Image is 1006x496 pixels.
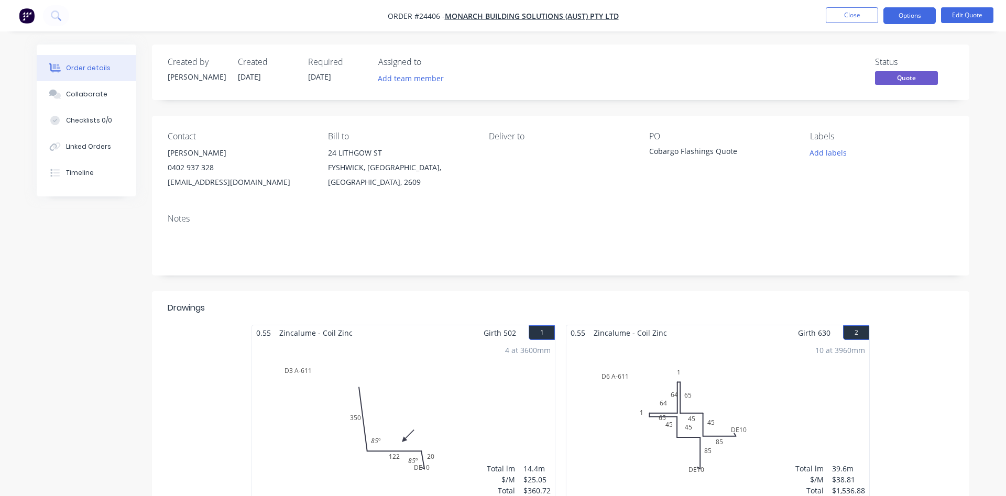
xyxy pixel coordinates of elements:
[832,463,865,474] div: 39.6m
[505,345,551,356] div: 4 at 3600mm
[832,474,865,485] div: $38.81
[168,146,311,160] div: [PERSON_NAME]
[523,474,551,485] div: $25.05
[523,485,551,496] div: $360.72
[883,7,936,24] button: Options
[484,325,516,340] span: Girth 502
[37,81,136,107] button: Collaborate
[66,90,107,99] div: Collaborate
[66,116,112,125] div: Checklists 0/0
[66,168,94,178] div: Timeline
[875,71,938,87] button: Quote
[832,485,865,496] div: $1,536.88
[795,485,824,496] div: Total
[168,71,225,82] div: [PERSON_NAME]
[168,175,311,190] div: [EMAIL_ADDRESS][DOMAIN_NAME]
[378,71,450,85] button: Add team member
[373,71,450,85] button: Add team member
[328,160,472,190] div: FYSHWICK, [GEOGRAPHIC_DATA], [GEOGRAPHIC_DATA], 2609
[275,325,357,340] span: Zincalume - Coil Zinc
[566,325,589,340] span: 0.55
[252,325,275,340] span: 0.55
[238,57,296,67] div: Created
[328,131,472,141] div: Bill to
[168,302,205,314] div: Drawings
[308,57,366,67] div: Required
[795,474,824,485] div: $/M
[589,325,671,340] span: Zincalume - Coil Zinc
[941,7,993,23] button: Edit Quote
[168,214,954,224] div: Notes
[168,160,311,175] div: 0402 937 328
[529,325,555,340] button: 1
[378,57,483,67] div: Assigned to
[804,146,852,160] button: Add labels
[826,7,878,23] button: Close
[487,485,515,496] div: Total
[66,142,111,151] div: Linked Orders
[523,463,551,474] div: 14.4m
[487,474,515,485] div: $/M
[37,160,136,186] button: Timeline
[328,146,472,160] div: 24 LITHGOW ST
[795,463,824,474] div: Total lm
[238,72,261,82] span: [DATE]
[168,131,311,141] div: Contact
[308,72,331,82] span: [DATE]
[168,57,225,67] div: Created by
[843,325,869,340] button: 2
[388,11,445,21] span: Order #24406 -
[37,55,136,81] button: Order details
[815,345,865,356] div: 10 at 3960mm
[37,134,136,160] button: Linked Orders
[810,131,954,141] div: Labels
[66,63,111,73] div: Order details
[649,146,780,160] div: Cobargo Flashings Quote
[487,463,515,474] div: Total lm
[875,57,954,67] div: Status
[798,325,830,340] span: Girth 630
[19,8,35,24] img: Factory
[445,11,619,21] a: MONARCH BUILDING SOLUTIONS (AUST) PTY LTD
[489,131,632,141] div: Deliver to
[37,107,136,134] button: Checklists 0/0
[649,131,793,141] div: PO
[875,71,938,84] span: Quote
[168,146,311,190] div: [PERSON_NAME]0402 937 328[EMAIL_ADDRESS][DOMAIN_NAME]
[328,146,472,190] div: 24 LITHGOW STFYSHWICK, [GEOGRAPHIC_DATA], [GEOGRAPHIC_DATA], 2609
